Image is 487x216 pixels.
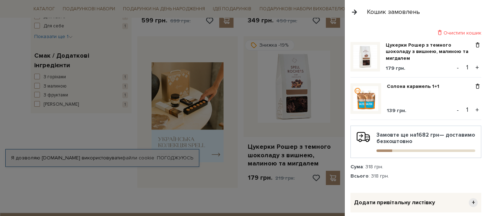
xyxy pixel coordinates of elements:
b: 1682 грн [416,132,439,138]
a: Солона карамель 1+1 [387,83,445,90]
button: - [454,62,461,73]
div: : 318 грн. [350,173,481,179]
div: Очистити кошик [350,30,481,36]
span: 179 грн. [386,65,405,71]
button: - [454,105,461,115]
strong: Всього [350,173,369,179]
div: : 318 грн. [350,164,481,170]
span: + [469,198,478,207]
div: Замовте ще на — доставимо безкоштовно [357,132,475,152]
img: Цукерки Рошер з темного шоколаду з вишнею, малиною та мигдалем [353,45,377,69]
a: Цукерки Рошер з темного шоколаду з вишнею, малиною та мигдалем [386,42,474,62]
strong: Сума [350,164,363,170]
button: + [473,62,481,73]
span: 139 грн. [387,107,406,114]
div: Кошик замовлень [367,8,420,16]
img: Солона карамель 1+1 [353,86,378,111]
button: + [473,105,481,115]
span: Додати привітальну листівку [354,199,435,206]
